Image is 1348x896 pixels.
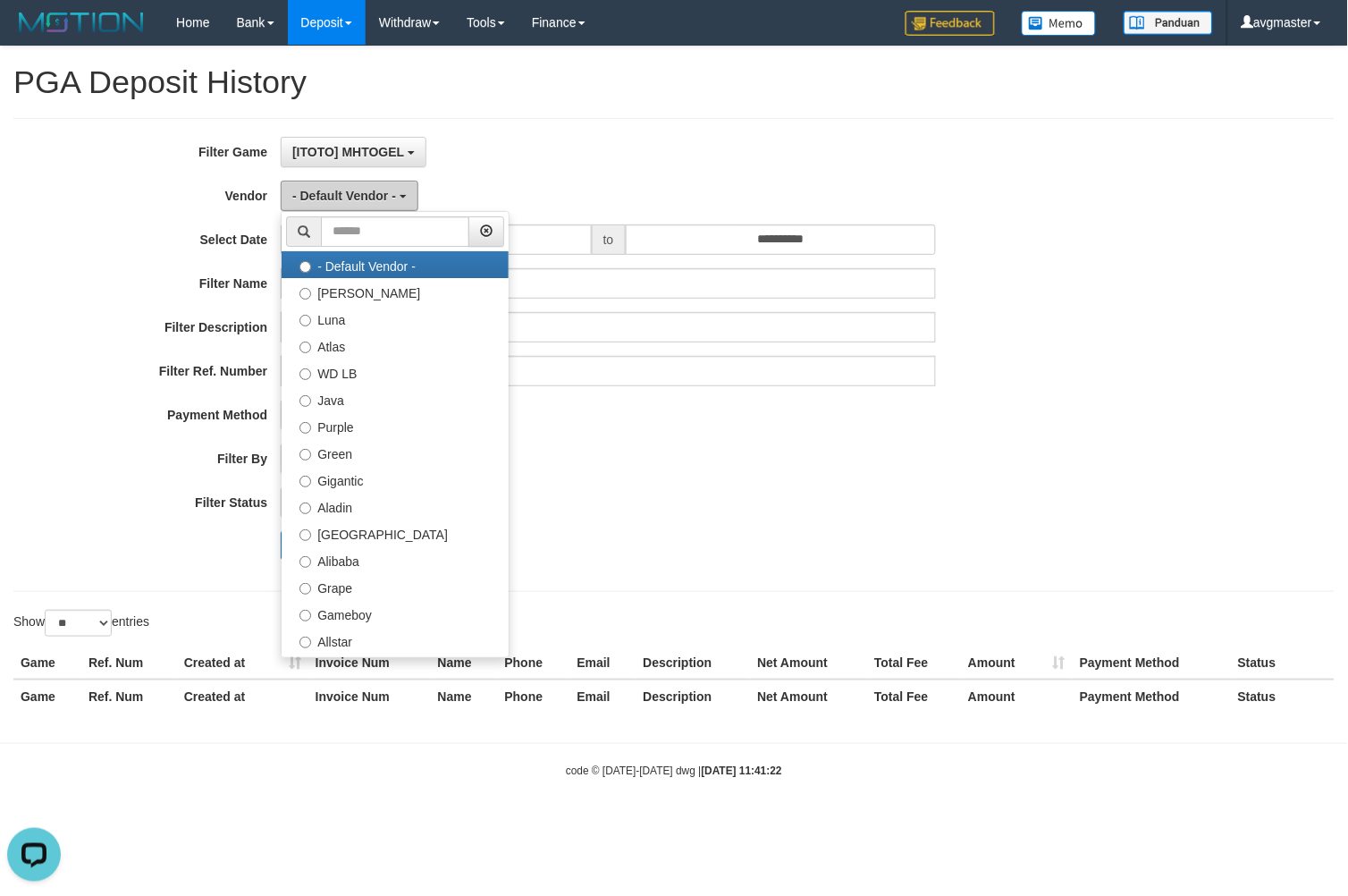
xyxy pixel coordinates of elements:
th: Status [1231,680,1335,713]
input: Purple [299,422,311,434]
span: - Default Vendor - [292,189,396,203]
input: WD LB [299,368,311,380]
select: Showentries [45,610,112,637]
th: Email [570,680,636,713]
th: Ref. Num [81,647,177,680]
img: panduan.png [1124,11,1213,35]
label: Gameboy [282,600,509,627]
th: Ref. Num [81,680,177,713]
label: Purple [282,412,509,439]
span: to [592,224,626,255]
input: Gigantic [299,476,311,487]
label: Alibaba [282,546,509,573]
input: Atlas [299,342,311,353]
th: Description [636,647,750,680]
th: Name [431,647,498,680]
th: Game [13,680,81,713]
th: Total Fee [867,680,961,713]
th: Phone [498,647,570,680]
img: Feedback.jpg [906,11,995,36]
input: - Default Vendor - [299,261,311,273]
th: Name [431,680,498,713]
th: Status [1231,647,1335,680]
button: Open LiveChat chat widget [7,7,61,61]
label: Xtr [282,654,509,680]
th: Net Amount [750,680,867,713]
th: Phone [498,680,570,713]
img: Button%20Memo.svg [1022,11,1097,36]
input: Java [299,395,311,407]
th: Payment Method [1073,680,1231,713]
th: Amount [961,647,1073,680]
th: Game [13,647,81,680]
th: Net Amount [750,647,867,680]
input: Luna [299,315,311,326]
input: Allstar [299,637,311,648]
input: [GEOGRAPHIC_DATA] [299,529,311,541]
label: Green [282,439,509,466]
th: Invoice Num [308,647,431,680]
th: Description [636,680,750,713]
label: Aladin [282,493,509,520]
small: code © [DATE]-[DATE] dwg | [566,765,782,778]
h1: PGA Deposit History [13,64,1335,100]
input: Green [299,449,311,461]
img: MOTION_logo.png [13,9,149,36]
th: Created at [177,680,308,713]
th: Total Fee [867,647,961,680]
strong: [DATE] 11:41:22 [702,765,782,778]
label: Luna [282,305,509,332]
th: Payment Method [1073,647,1231,680]
button: - Default Vendor - [281,181,418,211]
label: Atlas [282,332,509,359]
input: Grape [299,583,311,595]
th: Amount [961,680,1073,713]
label: - Default Vendor - [282,251,509,278]
th: Created at [177,647,308,680]
label: Allstar [282,627,509,654]
label: Grape [282,573,509,600]
span: [ITOTO] MHTOGEL [292,145,404,159]
input: [PERSON_NAME] [299,288,311,300]
button: [ITOTO] MHTOGEL [281,137,426,167]
label: [PERSON_NAME] [282,278,509,305]
input: Alibaba [299,556,311,568]
label: [GEOGRAPHIC_DATA] [282,520,509,546]
label: WD LB [282,359,509,385]
th: Email [570,647,636,680]
label: Java [282,385,509,412]
th: Invoice Num [308,680,431,713]
label: Gigantic [282,466,509,493]
input: Aladin [299,503,311,514]
label: Show entries [13,610,149,637]
input: Gameboy [299,610,311,621]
